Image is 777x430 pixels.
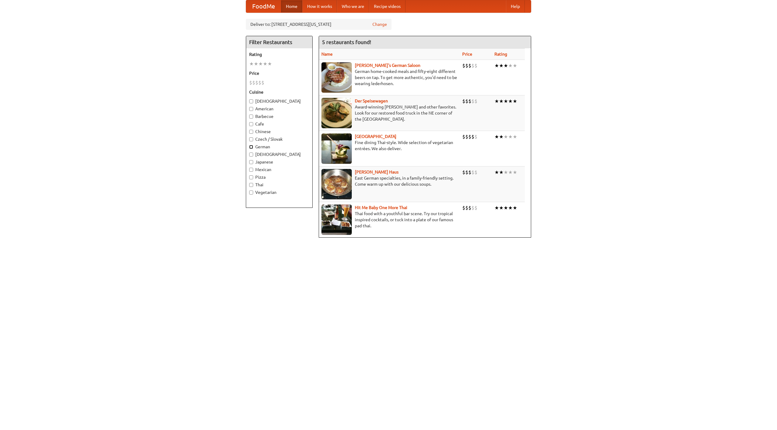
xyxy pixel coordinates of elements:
li: $ [462,98,465,105]
input: Barbecue [249,115,253,119]
li: $ [474,205,477,211]
li: $ [462,205,465,211]
a: Rating [494,52,507,57]
a: Home [281,0,302,12]
input: Vegetarian [249,191,253,194]
li: ★ [504,62,508,69]
li: ★ [508,133,513,140]
img: babythai.jpg [321,205,352,235]
label: [DEMOGRAPHIC_DATA] [249,151,309,157]
li: ★ [504,169,508,176]
li: $ [468,98,471,105]
h5: Rating [249,51,309,57]
li: ★ [499,62,504,69]
li: ★ [504,205,508,211]
li: ★ [267,60,272,67]
img: satay.jpg [321,133,352,164]
li: $ [474,169,477,176]
a: Who we are [337,0,369,12]
ng-pluralize: 5 restaurants found! [322,39,371,45]
li: ★ [494,133,499,140]
li: ★ [499,169,504,176]
li: $ [261,79,264,86]
li: ★ [508,98,513,105]
li: $ [465,205,468,211]
label: Japanese [249,159,309,165]
label: Barbecue [249,113,309,119]
a: [PERSON_NAME]'s German Saloon [355,63,420,68]
li: ★ [513,133,517,140]
label: Czech / Slovak [249,136,309,142]
li: $ [249,79,252,86]
li: ★ [254,60,258,67]
li: ★ [258,60,263,67]
li: ★ [494,62,499,69]
a: Recipe videos [369,0,405,12]
li: ★ [494,205,499,211]
label: [DEMOGRAPHIC_DATA] [249,98,309,104]
label: American [249,106,309,112]
input: Mexican [249,168,253,172]
li: ★ [513,98,517,105]
input: Czech / Slovak [249,137,253,141]
a: How it works [302,0,337,12]
p: German home-cooked meals and fifty-eight different beers on tap. To get more authentic, you'd nee... [321,68,457,87]
li: $ [468,205,471,211]
input: Cafe [249,122,253,126]
li: $ [468,62,471,69]
h4: Filter Restaurants [246,36,312,48]
li: $ [462,169,465,176]
li: ★ [508,62,513,69]
input: German [249,145,253,149]
label: Chinese [249,129,309,135]
li: $ [252,79,255,86]
input: [DEMOGRAPHIC_DATA] [249,99,253,103]
li: ★ [504,98,508,105]
label: Cafe [249,121,309,127]
a: [GEOGRAPHIC_DATA] [355,134,396,139]
a: Help [506,0,525,12]
a: Hit Me Baby One More Thai [355,205,407,210]
a: Price [462,52,472,57]
label: Pizza [249,174,309,180]
p: Fine dining Thai-style. Wide selection of vegetarian entrées. We also deliver. [321,139,457,152]
li: ★ [508,205,513,211]
img: kohlhaus.jpg [321,169,352,199]
li: $ [255,79,258,86]
li: ★ [494,169,499,176]
li: $ [474,62,477,69]
div: Deliver to: [STREET_ADDRESS][US_STATE] [246,19,392,30]
img: esthers.jpg [321,62,352,93]
li: $ [471,205,474,211]
li: ★ [504,133,508,140]
li: $ [258,79,261,86]
p: East German specialties, in a family-friendly setting. Come warm up with our delicious soups. [321,175,457,187]
li: ★ [513,205,517,211]
li: ★ [499,98,504,105]
li: ★ [494,98,499,105]
input: American [249,107,253,111]
li: $ [468,133,471,140]
label: Vegetarian [249,189,309,195]
li: $ [465,133,468,140]
li: $ [471,169,474,176]
li: ★ [499,205,504,211]
input: [DEMOGRAPHIC_DATA] [249,153,253,157]
img: speisewagen.jpg [321,98,352,128]
li: $ [474,133,477,140]
li: $ [462,62,465,69]
li: ★ [263,60,267,67]
label: Mexican [249,167,309,173]
h5: Cuisine [249,89,309,95]
input: Japanese [249,160,253,164]
input: Pizza [249,175,253,179]
li: $ [462,133,465,140]
a: Der Speisewagen [355,98,388,103]
li: $ [468,169,471,176]
li: ★ [513,62,517,69]
li: $ [471,98,474,105]
a: Change [372,21,387,27]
